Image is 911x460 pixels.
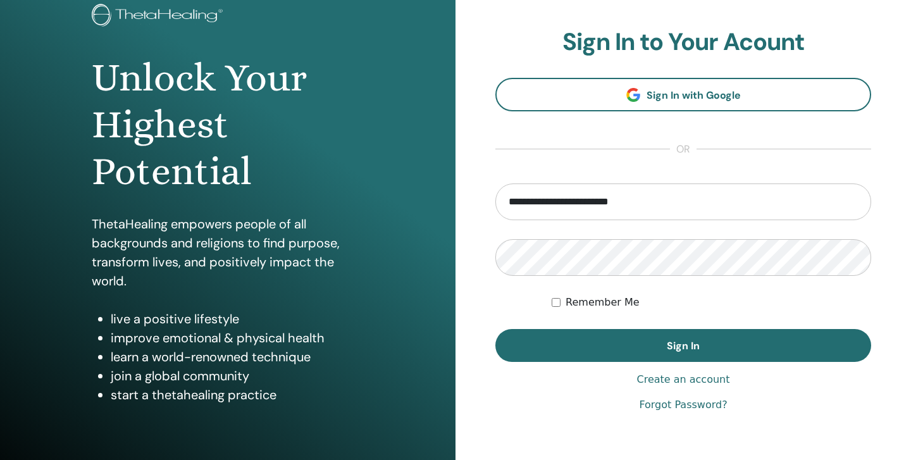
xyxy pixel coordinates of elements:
a: Forgot Password? [639,397,727,413]
h2: Sign In to Your Acount [495,28,871,57]
span: Sign In [667,339,700,352]
p: ThetaHealing empowers people of all backgrounds and religions to find purpose, transform lives, a... [92,214,364,290]
span: Sign In with Google [647,89,741,102]
button: Sign In [495,329,871,362]
div: Keep me authenticated indefinitely or until I manually logout [552,295,871,310]
li: live a positive lifestyle [111,309,364,328]
label: Remember Me [566,295,640,310]
a: Create an account [636,372,729,387]
li: learn a world-renowned technique [111,347,364,366]
a: Sign In with Google [495,78,871,111]
li: join a global community [111,366,364,385]
span: or [670,142,697,157]
h1: Unlock Your Highest Potential [92,54,364,196]
li: start a thetahealing practice [111,385,364,404]
li: improve emotional & physical health [111,328,364,347]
